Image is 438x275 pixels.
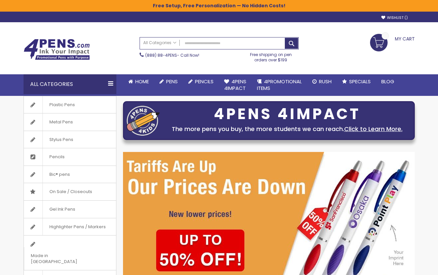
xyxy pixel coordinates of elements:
span: Specials [349,78,371,85]
span: Pencils [195,78,214,85]
span: - Call Now! [145,52,199,58]
span: Blog [381,78,394,85]
span: Metal Pens [42,113,80,131]
img: 4Pens Custom Pens and Promotional Products [24,39,90,60]
a: Pens [154,74,183,89]
a: (888) 88-4PENS [145,52,177,58]
span: Stylus Pens [42,131,80,148]
span: 4Pens 4impact [224,78,246,92]
a: Home [123,74,154,89]
a: Plastic Pens [24,96,116,113]
span: All Categories [143,40,176,45]
span: Pencils [42,148,71,166]
span: Pens [166,78,178,85]
span: Gel Ink Pens [42,201,82,218]
a: All Categories [140,37,180,48]
a: Blog [376,74,400,89]
span: Bic® pens [42,166,77,183]
span: On Sale / Closeouts [42,183,99,200]
div: All Categories [24,74,116,94]
a: Pencils [24,148,116,166]
a: 4Pens4impact [219,74,252,96]
a: On Sale / Closeouts [24,183,116,200]
a: Highlighter Pens / Markers [24,218,116,236]
a: Click to Learn More. [344,125,403,133]
a: Made in [GEOGRAPHIC_DATA] [24,236,116,270]
span: Home [135,78,149,85]
a: Specials [337,74,376,89]
span: 4PROMOTIONAL ITEMS [257,78,302,92]
a: Stylus Pens [24,131,116,148]
div: 4PENS 4IMPACT [163,107,411,121]
span: Rush [319,78,332,85]
a: Rush [307,74,337,89]
a: Metal Pens [24,113,116,131]
a: Pencils [183,74,219,89]
div: Free shipping on pen orders over $199 [243,49,299,63]
img: four_pen_logo.png [127,105,160,136]
a: Gel Ink Pens [24,201,116,218]
span: Highlighter Pens / Markers [42,218,112,236]
span: Plastic Pens [42,96,82,113]
a: Bic® pens [24,166,116,183]
span: Made in [GEOGRAPHIC_DATA] [24,247,99,270]
div: The more pens you buy, the more students we can reach. [163,124,411,134]
a: Wishlist [381,15,408,20]
a: 4PROMOTIONALITEMS [252,74,307,96]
